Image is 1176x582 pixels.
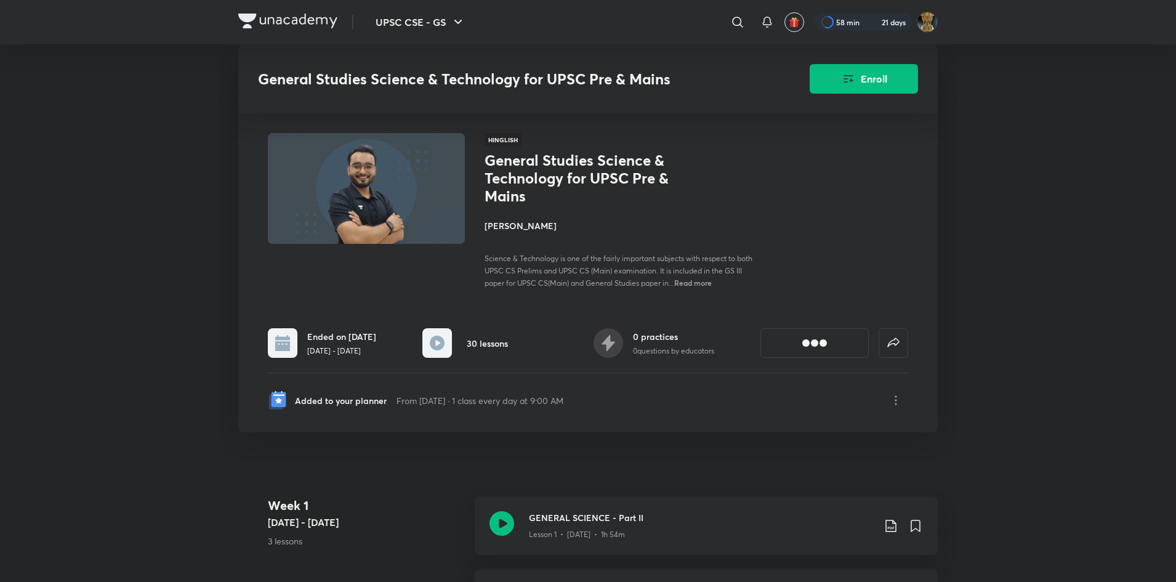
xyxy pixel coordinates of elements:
[295,394,387,407] p: Added to your planner
[397,394,563,407] p: From [DATE] · 1 class every day at 9:00 AM
[368,10,473,34] button: UPSC CSE - GS
[467,337,508,350] h6: 30 lessons
[485,152,686,204] h1: General Studies Science & Technology for UPSC Pre & Mains
[485,133,522,147] span: Hinglish
[485,254,752,288] span: Science & Technology is one of the fairly important subjects with respect to both UPSC CS Prelims...
[633,330,714,343] h6: 0 practices
[529,529,625,540] p: Lesson 1 • [DATE] • 1h 54m
[266,132,467,245] img: Thumbnail
[674,278,712,288] span: Read more
[784,12,804,32] button: avatar
[529,511,874,524] h3: GENERAL SCIENCE - Part II
[307,330,376,343] h6: Ended on [DATE]
[268,515,465,530] h5: [DATE] - [DATE]
[238,14,337,28] img: Company Logo
[633,346,714,357] p: 0 questions by educators
[307,346,376,357] p: [DATE] - [DATE]
[238,14,337,31] a: Company Logo
[268,496,465,515] h4: Week 1
[879,328,908,358] button: false
[485,219,760,232] h4: [PERSON_NAME]
[789,17,800,28] img: avatar
[867,16,879,28] img: streak
[810,64,918,94] button: Enroll
[917,12,938,33] img: LOVEPREET Gharu
[760,328,869,358] button: [object Object]
[475,496,938,570] a: GENERAL SCIENCE - Part IILesson 1 • [DATE] • 1h 54m
[268,535,465,548] p: 3 lessons
[258,70,740,88] h3: General Studies Science & Technology for UPSC Pre & Mains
